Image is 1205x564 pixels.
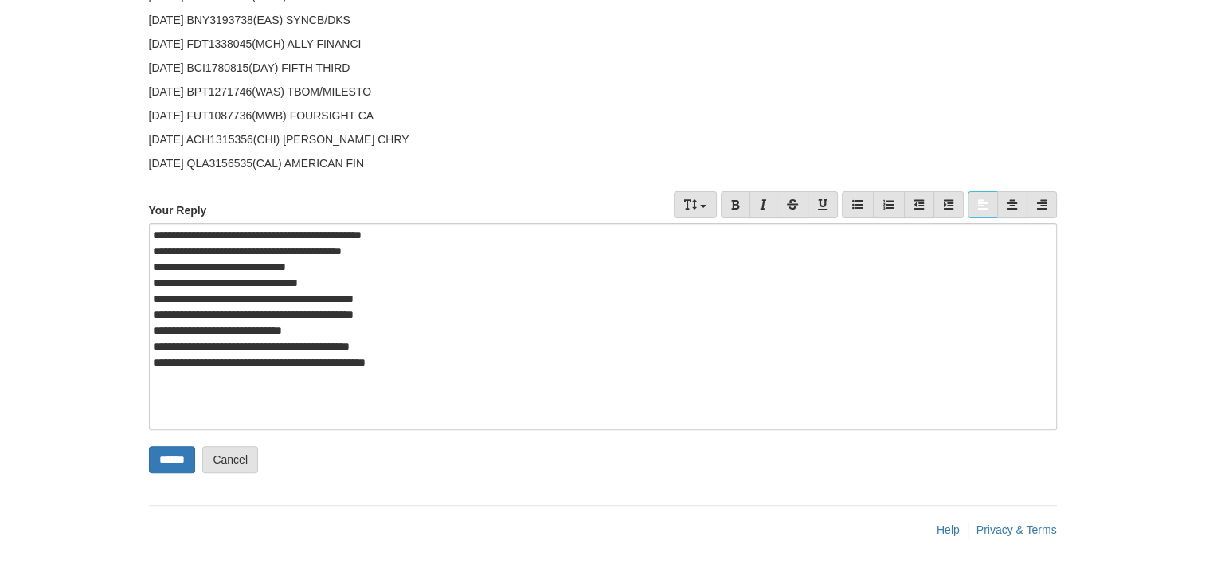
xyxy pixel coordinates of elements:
[149,108,1057,123] p: [DATE] FUT1087736(MWB) FOURSIGHT CA
[968,191,998,218] a: Align Left (Ctrl/Cmd+L)
[202,446,258,473] a: Cancel
[976,523,1057,536] a: Privacy & Terms
[904,191,934,218] a: Reduce indent (Shift+Tab)
[777,191,808,218] a: Strikethrough
[997,191,1027,218] a: Center (Ctrl/Cmd+E)
[933,191,964,218] a: Indent (Tab)
[149,131,1057,147] p: [DATE] ACH1315356(CHI) [PERSON_NAME] CHRY
[149,12,1057,28] p: [DATE] BNY3193738(EAS) SYNCB/DKS
[149,36,1057,52] p: [DATE] FDT1338045(MCH) ALLY FINANCI
[937,523,960,536] a: Help
[873,191,905,218] a: Number list
[749,191,777,218] a: Italic (Ctrl/Cmd+I)
[842,191,874,218] a: Bullet list
[149,191,207,218] label: Your Reply
[149,60,1057,76] p: [DATE] BCI1780815(DAY) FIFTH THIRD
[674,191,717,218] a: Font Size
[721,191,750,218] a: Bold (Ctrl/Cmd+B)
[149,155,1057,171] p: [DATE] QLA3156535(CAL) AMERICAN FIN
[149,84,1057,100] p: [DATE] BPT1271746(WAS) TBOM/MILESTO
[808,191,838,218] a: Underline
[1027,191,1057,218] a: Align Right (Ctrl/Cmd+R)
